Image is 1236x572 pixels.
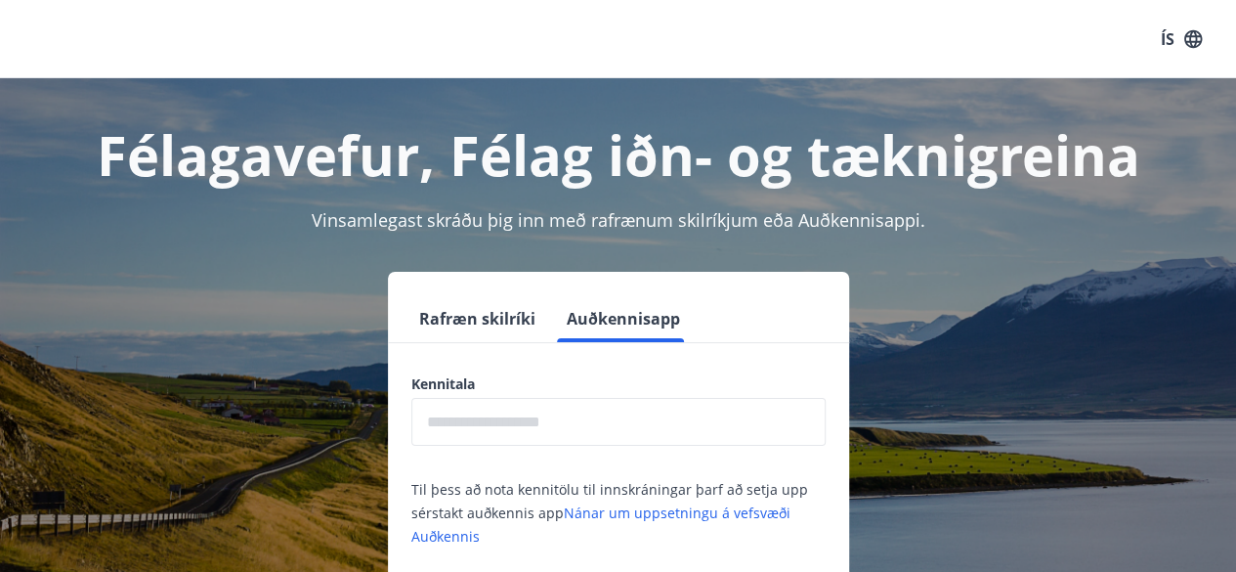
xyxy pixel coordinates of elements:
a: Nánar um uppsetningu á vefsvæði Auðkennis [411,504,790,546]
button: Auðkennisapp [559,295,688,342]
button: Rafræn skilríki [411,295,543,342]
button: ÍS [1150,22,1213,57]
label: Kennitala [411,374,826,394]
span: Til þess að nota kennitölu til innskráningar þarf að setja upp sérstakt auðkennis app [411,480,808,546]
h1: Félagavefur, Félag iðn- og tæknigreina [23,117,1213,192]
span: Vinsamlegast skráðu þig inn með rafrænum skilríkjum eða Auðkennisappi. [312,208,925,232]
